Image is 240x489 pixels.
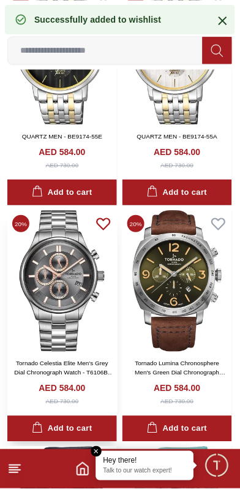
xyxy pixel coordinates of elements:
h4: AED 584.00 [39,146,85,158]
button: Add to cart [122,180,232,206]
a: Tornado Lumina Chronosphere Men's Green Dial Chronograph Watch - T9102-SLDH [135,360,225,385]
a: Tornado Celestia Elite Men's Grey Dial Chronograph Watch - T6106B-SBSX [14,360,114,385]
div: Add to cart [32,422,92,436]
a: Home [75,462,90,477]
h4: AED 584.00 [154,382,200,395]
button: Add to cart [7,416,117,442]
div: AED 730.00 [161,161,194,170]
button: Add to cart [7,180,117,206]
h4: AED 584.00 [39,382,85,395]
div: AED 730.00 [161,397,194,406]
div: Add to cart [32,186,92,200]
img: Tornado Lumina Chronosphere Men's Green Dial Chronograph Watch - T9102-SLDH [122,210,232,351]
span: 20 % [12,215,29,232]
div: Add to cart [147,422,207,436]
div: Chat Widget [204,453,231,480]
p: Talk to our watch expert! [103,468,187,476]
div: AED 730.00 [46,161,79,170]
img: Tornado Celestia Elite Men's Grey Dial Chronograph Watch - T6106B-SBSX [7,210,117,351]
a: QUARTZ MEN - BE9174-55A [137,133,218,140]
div: Add to cart [147,186,207,200]
h4: AED 584.00 [154,146,200,158]
button: Add to cart [122,416,232,442]
div: Successfully added to wishlist [34,13,162,26]
span: 20 % [127,215,144,232]
em: Close tooltip [91,447,102,458]
div: AED 730.00 [46,397,79,406]
a: QUARTZ MEN - BE9174-55E [22,133,103,140]
div: Hey there! [103,457,187,466]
